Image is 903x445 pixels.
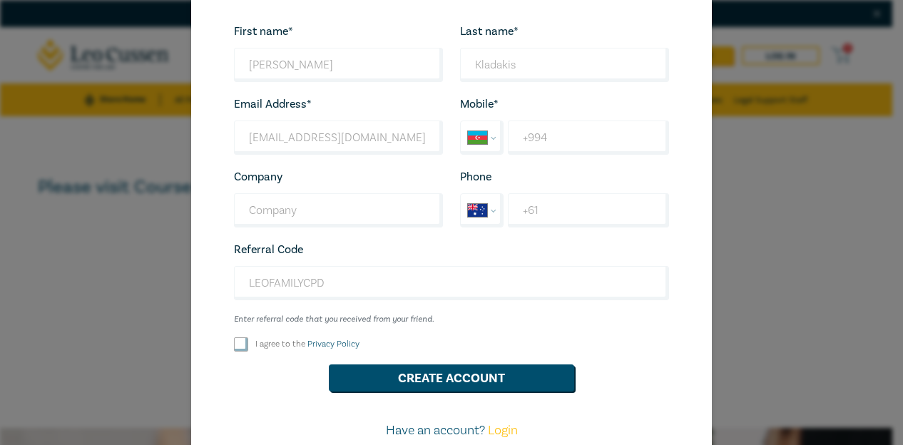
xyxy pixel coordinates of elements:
label: Phone [460,170,491,183]
input: Enter phone number [508,193,669,227]
label: Last name* [460,25,519,38]
input: Company [234,193,443,227]
input: Enter Mobile number [508,121,669,155]
label: I agree to the [255,338,359,350]
label: First name* [234,25,293,38]
p: Have an account? [225,421,678,440]
input: First name* [234,48,443,82]
input: Your email [234,121,443,155]
a: Privacy Policy [307,339,359,349]
label: Email Address* [234,98,312,111]
input: Last name* [460,48,669,82]
small: Enter referral code that you received from your friend. [234,314,669,324]
button: Create Account [329,364,574,392]
label: Mobile* [460,98,499,111]
label: Referral Code [234,243,303,256]
a: Login [488,422,518,439]
input: Referral code [234,266,669,300]
label: Company [234,170,282,183]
